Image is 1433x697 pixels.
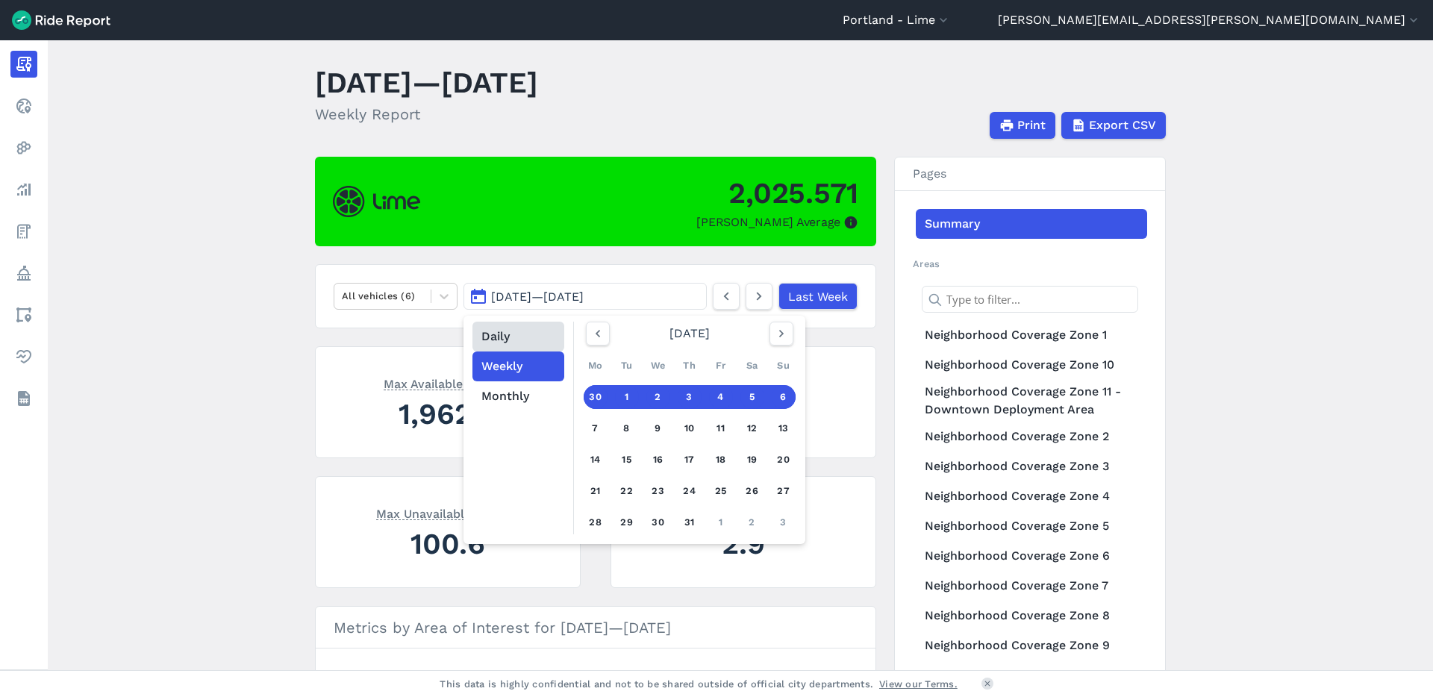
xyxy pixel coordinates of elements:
[998,11,1421,29] button: [PERSON_NAME][EMAIL_ADDRESS][PERSON_NAME][DOMAIN_NAME]
[615,416,639,440] div: 8
[916,320,1147,350] a: Neighborhood Coverage Zone 1
[315,62,538,103] h1: [DATE]—[DATE]
[584,416,796,440] a: 78910111213
[333,186,420,217] img: Lime
[646,354,670,378] div: We
[678,479,702,503] div: 24
[916,660,1147,690] a: Bridges
[463,283,707,310] button: [DATE]—[DATE]
[916,571,1147,601] a: Neighborhood Coverage Zone 7
[843,11,951,29] button: Portland - Lime
[584,385,608,409] div: 30
[472,381,564,411] button: Monthly
[772,385,796,409] div: 6
[584,448,796,472] a: 14151617181920
[740,510,764,534] div: 2
[913,257,1147,271] h2: Areas
[646,416,670,440] div: 9
[772,479,796,503] div: 27
[584,479,608,503] div: 21
[491,290,584,304] span: [DATE] — [DATE]
[472,351,564,381] button: Weekly
[990,112,1055,139] button: Print
[740,448,764,472] div: 19
[916,209,1147,239] a: Summary
[472,322,564,351] button: Daily
[922,286,1138,313] input: Type to filter...
[916,350,1147,380] a: Neighborhood Coverage Zone 10
[740,416,764,440] div: 12
[678,416,702,440] div: 10
[615,385,639,409] div: 1
[1061,112,1166,139] button: Export CSV
[678,385,702,409] div: 3
[646,448,670,472] div: 16
[615,479,639,503] div: 22
[584,510,608,534] div: 28
[678,354,702,378] div: Th
[879,677,958,691] a: View our Terms.
[772,448,796,472] div: 20
[584,385,796,409] a: 30123456
[728,172,858,213] div: 2,025.571
[10,218,37,245] a: Fees
[325,666,849,693] input: Search areas
[778,283,858,310] a: Last Week
[709,448,733,472] div: 18
[709,479,733,503] div: 25
[646,510,670,534] div: 30
[10,260,37,287] a: Policy
[334,393,562,434] div: 1,962.3
[916,511,1147,541] a: Neighborhood Coverage Zone 5
[334,523,562,564] div: 100.6
[1089,116,1156,134] span: Export CSV
[709,385,733,409] div: 4
[584,354,608,378] div: Mo
[10,93,37,119] a: Realtime
[10,301,37,328] a: Areas
[646,385,670,409] div: 2
[709,416,733,440] div: 11
[615,448,639,472] div: 15
[316,607,875,648] h3: Metrics by Area of Interest for [DATE]—[DATE]
[384,375,512,390] span: Max Available Average
[916,451,1147,481] a: Neighborhood Coverage Zone 3
[615,354,639,378] div: Tu
[916,541,1147,571] a: Neighborhood Coverage Zone 6
[584,448,608,472] div: 14
[615,510,639,534] div: 29
[895,157,1165,191] h3: Pages
[740,385,764,409] div: 5
[376,505,520,520] span: Max Unavailable Average
[916,601,1147,631] a: Neighborhood Coverage Zone 8
[10,134,37,161] a: Heatmaps
[584,510,796,534] a: 28293031123
[772,354,796,378] div: Su
[580,322,799,346] div: [DATE]
[678,510,702,534] div: 31
[740,479,764,503] div: 26
[10,51,37,78] a: Report
[10,343,37,370] a: Health
[740,354,764,378] div: Sa
[12,10,110,30] img: Ride Report
[10,385,37,412] a: Datasets
[10,176,37,203] a: Analyze
[1017,116,1046,134] span: Print
[772,510,796,534] div: 3
[709,354,733,378] div: Fr
[584,479,796,503] a: 21222324252627
[646,479,670,503] div: 23
[916,631,1147,660] a: Neighborhood Coverage Zone 9
[584,416,608,440] div: 7
[772,416,796,440] div: 13
[696,213,858,231] div: [PERSON_NAME] Average
[315,103,538,125] h2: Weekly Report
[916,380,1147,422] a: Neighborhood Coverage Zone 11 - Downtown Deployment Area
[678,448,702,472] div: 17
[916,481,1147,511] a: Neighborhood Coverage Zone 4
[709,510,733,534] div: 1
[916,422,1147,451] a: Neighborhood Coverage Zone 2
